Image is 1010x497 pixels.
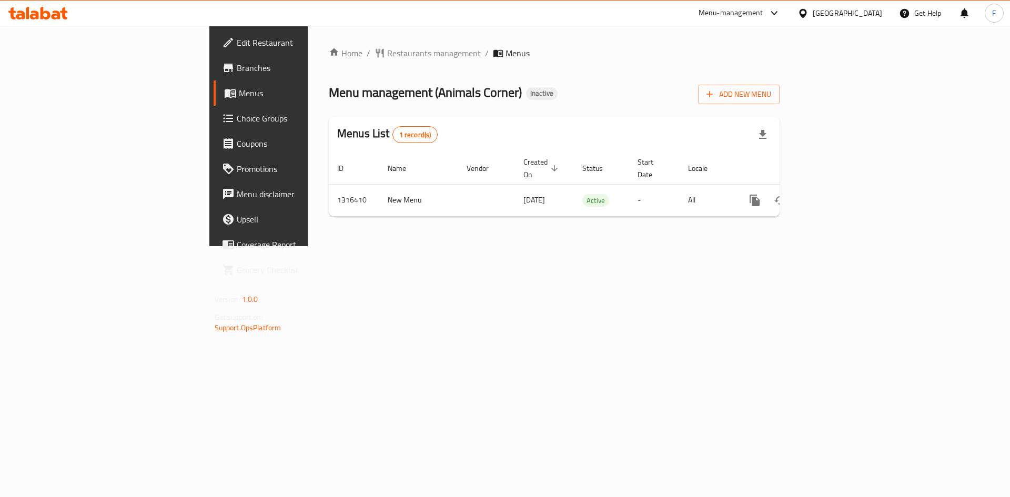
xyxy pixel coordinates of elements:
[237,263,370,276] span: Grocery Checklist
[523,156,561,181] span: Created On
[214,207,378,232] a: Upsell
[214,80,378,106] a: Menus
[699,7,763,19] div: Menu-management
[329,80,522,104] span: Menu management ( Animals Corner )
[582,194,609,207] div: Active
[813,7,882,19] div: [GEOGRAPHIC_DATA]
[214,131,378,156] a: Coupons
[526,89,558,98] span: Inactive
[215,310,263,324] span: Get support on:
[388,162,420,175] span: Name
[992,7,996,19] span: F
[767,188,793,213] button: Change Status
[638,156,667,181] span: Start Date
[237,163,370,175] span: Promotions
[214,156,378,181] a: Promotions
[329,153,852,217] table: enhanced table
[680,184,734,216] td: All
[215,321,281,334] a: Support.OpsPlatform
[237,188,370,200] span: Menu disclaimer
[237,36,370,49] span: Edit Restaurant
[742,188,767,213] button: more
[337,126,438,143] h2: Menus List
[215,292,240,306] span: Version:
[329,47,780,59] nav: breadcrumb
[214,232,378,257] a: Coverage Report
[392,126,438,143] div: Total records count
[467,162,502,175] span: Vendor
[214,30,378,55] a: Edit Restaurant
[214,181,378,207] a: Menu disclaimer
[582,162,617,175] span: Status
[734,153,852,185] th: Actions
[485,47,489,59] li: /
[237,112,370,125] span: Choice Groups
[337,162,357,175] span: ID
[706,88,771,101] span: Add New Menu
[523,193,545,207] span: [DATE]
[582,195,609,207] span: Active
[750,122,775,147] div: Export file
[242,292,258,306] span: 1.0.0
[688,162,721,175] span: Locale
[237,62,370,74] span: Branches
[629,184,680,216] td: -
[239,87,370,99] span: Menus
[237,238,370,251] span: Coverage Report
[698,85,780,104] button: Add New Menu
[393,130,438,140] span: 1 record(s)
[237,137,370,150] span: Coupons
[526,87,558,100] div: Inactive
[214,106,378,131] a: Choice Groups
[375,47,481,59] a: Restaurants management
[237,213,370,226] span: Upsell
[214,257,378,282] a: Grocery Checklist
[387,47,481,59] span: Restaurants management
[214,55,378,80] a: Branches
[506,47,530,59] span: Menus
[379,184,458,216] td: New Menu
